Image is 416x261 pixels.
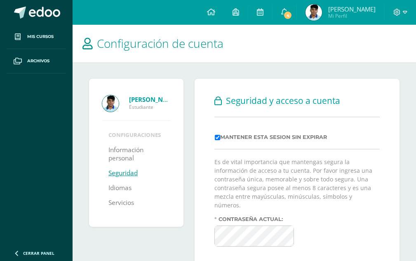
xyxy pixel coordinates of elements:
span: 4 [283,11,292,20]
input: Mantener esta sesion sin expirar [215,135,220,140]
span: Archivos [27,58,49,64]
span: Mi Perfil [328,12,376,19]
span: Seguridad y acceso a cuenta [226,95,340,106]
strong: [PERSON_NAME] [129,95,178,103]
span: Cerrar panel [23,250,54,256]
img: Profile picture of Fernando Emmanuel Luna Acevedo [102,95,119,112]
label: Contraseña actual: [214,216,294,222]
a: Mis cursos [7,25,66,49]
a: [PERSON_NAME] [129,95,170,103]
span: Estudiante [129,103,170,111]
span: [PERSON_NAME] [328,5,376,13]
li: Configuraciones [108,131,164,139]
a: Información personal [108,143,164,166]
a: Idiomas [108,181,132,195]
a: Archivos [7,49,66,73]
span: Mis cursos [27,33,54,40]
img: 9f8f4e0c4bc088c91144c372669c8561.png [306,4,322,21]
a: Servicios [108,195,134,210]
label: Mantener esta sesion sin expirar [215,134,327,140]
p: Es de vital importancia que mantengas segura la información de acceso a tu cuenta. Por favor ingr... [214,158,380,209]
a: Seguridad [108,166,138,181]
span: Configuración de cuenta [97,35,223,51]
